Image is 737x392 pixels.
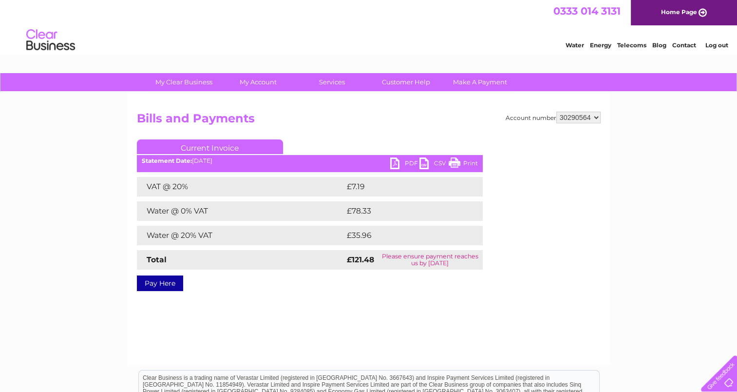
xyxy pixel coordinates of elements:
a: Blog [652,41,666,49]
a: Print [449,157,478,172]
a: CSV [419,157,449,172]
a: Current Invoice [137,139,283,154]
a: Log out [705,41,728,49]
a: Telecoms [617,41,646,49]
a: Customer Help [366,73,446,91]
div: [DATE] [137,157,483,164]
a: My Clear Business [144,73,224,91]
a: 0333 014 3131 [553,5,621,17]
td: £78.33 [344,201,463,221]
td: £7.19 [344,177,458,196]
a: Contact [672,41,696,49]
a: My Account [218,73,298,91]
div: Clear Business is a trading name of Verastar Limited (registered in [GEOGRAPHIC_DATA] No. 3667643... [139,5,599,47]
a: Water [566,41,584,49]
strong: £121.48 [347,255,374,264]
h2: Bills and Payments [137,112,601,130]
a: Energy [590,41,611,49]
td: VAT @ 20% [137,177,344,196]
td: Water @ 0% VAT [137,201,344,221]
td: £35.96 [344,226,463,245]
a: Services [292,73,372,91]
a: PDF [390,157,419,172]
b: Statement Date: [142,157,192,164]
img: logo.png [26,25,76,55]
td: Please ensure payment reaches us by [DATE] [378,250,483,270]
td: Water @ 20% VAT [137,226,344,245]
a: Pay Here [137,275,183,291]
div: Account number [506,112,601,123]
strong: Total [147,255,167,264]
a: Make A Payment [440,73,520,91]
